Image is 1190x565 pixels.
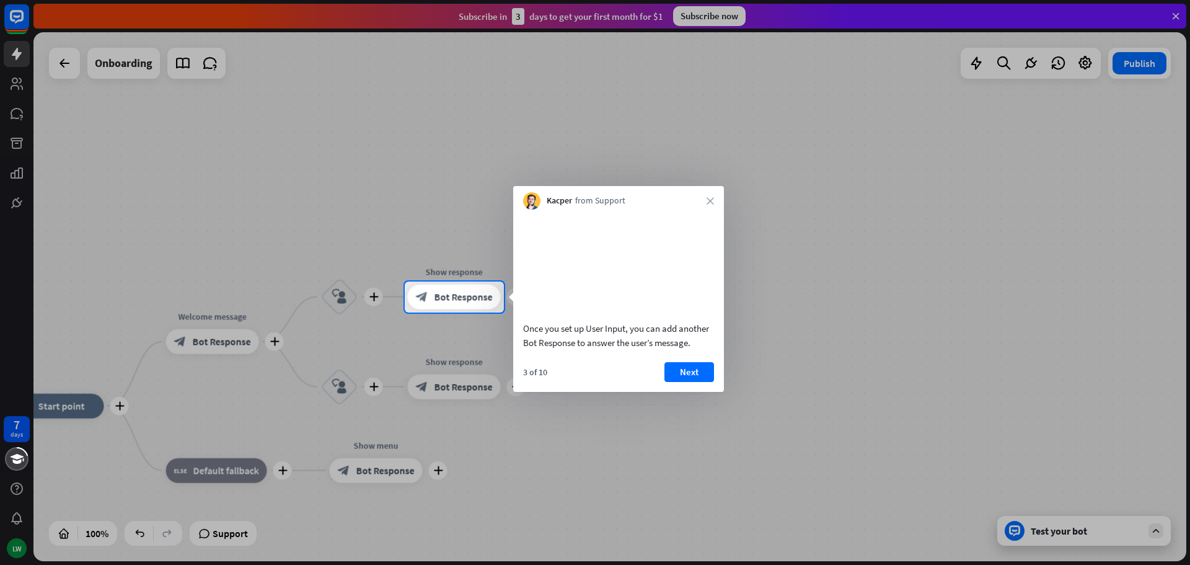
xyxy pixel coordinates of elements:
[547,195,572,207] span: Kacper
[664,362,714,382] button: Next
[10,5,47,42] button: Open LiveChat chat widget
[523,367,547,378] div: 3 of 10
[707,197,714,205] i: close
[434,291,493,303] span: Bot Response
[416,291,428,303] i: block_bot_response
[523,321,714,350] div: Once you set up User Input, you can add another Bot Response to answer the user’s message.
[575,195,625,207] span: from Support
